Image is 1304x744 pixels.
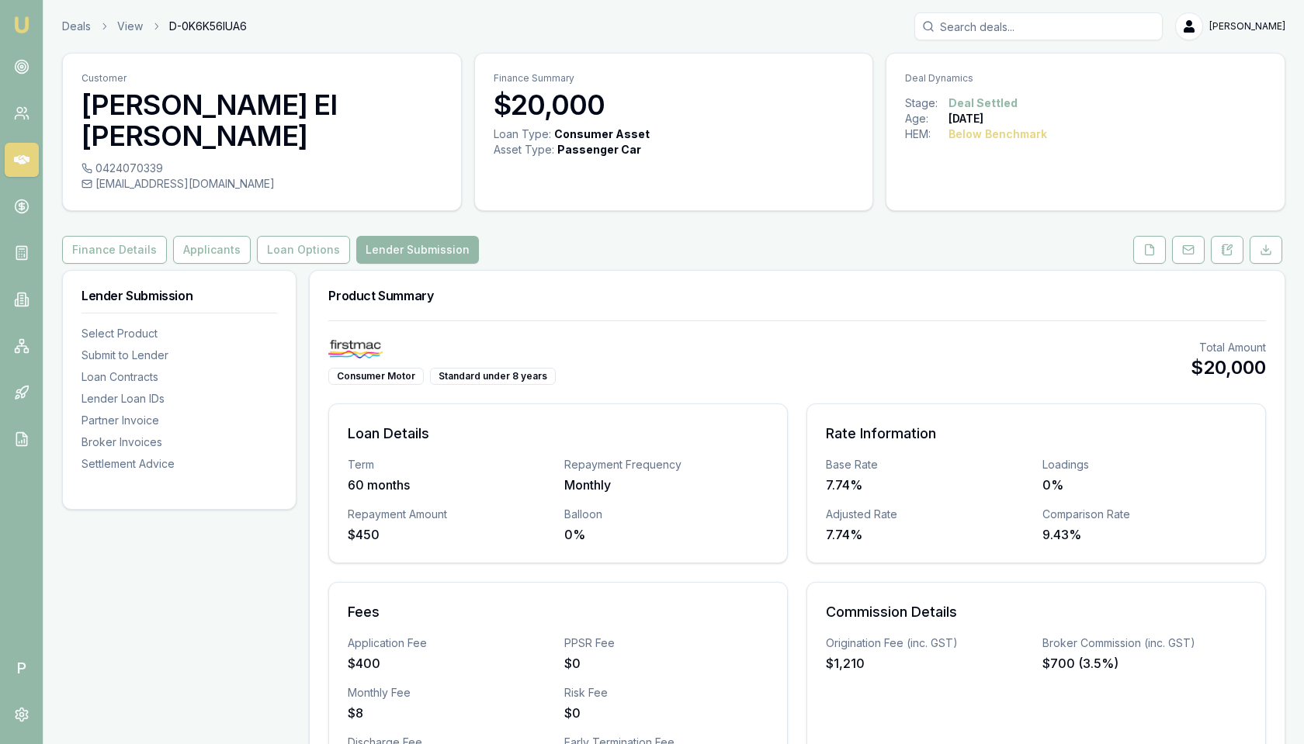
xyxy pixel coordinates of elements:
span: D-0K6K56IUA6 [169,19,247,34]
h3: Loan Details [348,423,768,445]
div: Age: [905,111,949,126]
div: Adjusted Rate [826,507,1030,522]
div: 0% [1042,476,1247,494]
p: Customer [81,72,442,85]
div: Broker Invoices [81,434,277,450]
div: $450 [348,525,552,544]
div: Loan Contracts [81,369,277,385]
div: Repayment Amount [348,507,552,522]
div: $0 [564,654,768,673]
img: emu-icon-u.png [12,16,31,34]
div: Consumer Asset [554,126,650,142]
button: Applicants [173,236,251,264]
div: Risk Fee [564,685,768,701]
div: 7.74% [826,476,1030,494]
div: Term [348,457,552,472]
div: 0% [564,525,768,544]
div: Broker Commission (inc. GST) [1042,635,1247,651]
div: Lender Loan IDs [81,391,277,407]
a: Finance Details [62,236,170,264]
div: Origination Fee (inc. GST) [826,635,1030,651]
span: P [5,651,39,685]
input: Search deals [914,12,1163,40]
div: Application Fee [348,635,552,651]
a: Applicants [170,236,254,264]
div: Loan Type: [494,126,551,142]
div: $1,210 [826,654,1030,673]
button: Finance Details [62,236,167,264]
button: Loan Options [257,236,350,264]
div: Submit to Lender [81,348,277,363]
div: Monthly Fee [348,685,552,701]
div: HEM: [905,126,949,142]
a: Deals [62,19,91,34]
div: 0424070339 [81,161,442,176]
div: Total Amount [1191,340,1266,355]
div: Consumer Motor [328,368,424,385]
a: View [117,19,143,34]
div: Balloon [564,507,768,522]
div: Select Product [81,326,277,341]
div: [EMAIL_ADDRESS][DOMAIN_NAME] [81,176,442,192]
h3: Commission Details [826,601,1247,623]
h3: Product Summary [328,289,1266,302]
div: Stage: [905,95,949,111]
div: Settlement Advice [81,456,277,472]
div: 60 months [348,476,552,494]
div: [DATE] [949,111,983,126]
button: Lender Submission [356,236,479,264]
h3: $20,000 [494,89,855,120]
p: Deal Dynamics [905,72,1266,85]
h3: [PERSON_NAME] El [PERSON_NAME] [81,89,442,151]
div: Repayment Frequency [564,457,768,472]
a: Lender Submission [353,236,482,264]
div: Standard under 8 years [430,368,556,385]
div: $8 [348,704,552,722]
div: Asset Type : [494,142,554,157]
div: Passenger Car [557,142,641,157]
h3: Rate Information [826,423,1247,445]
div: $700 (3.5%) [1042,654,1247,673]
p: Finance Summary [494,72,855,85]
div: Below Benchmark [949,126,1047,142]
div: Partner Invoice [81,413,277,428]
div: $400 [348,654,552,673]
div: Base Rate [826,457,1030,472]
div: $0 [564,704,768,722]
div: Comparison Rate [1042,507,1247,522]
a: Loan Options [254,236,353,264]
img: Firstmac [328,340,382,358]
div: Monthly [564,476,768,494]
div: 7.74% [826,525,1030,544]
div: $20,000 [1191,355,1266,380]
div: Deal Settled [949,95,1018,111]
h3: Lender Submission [81,289,277,302]
span: [PERSON_NAME] [1209,20,1285,33]
div: 9.43% [1042,525,1247,544]
nav: breadcrumb [62,19,247,34]
h3: Fees [348,601,768,623]
div: PPSR Fee [564,635,768,651]
div: Loadings [1042,457,1247,472]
